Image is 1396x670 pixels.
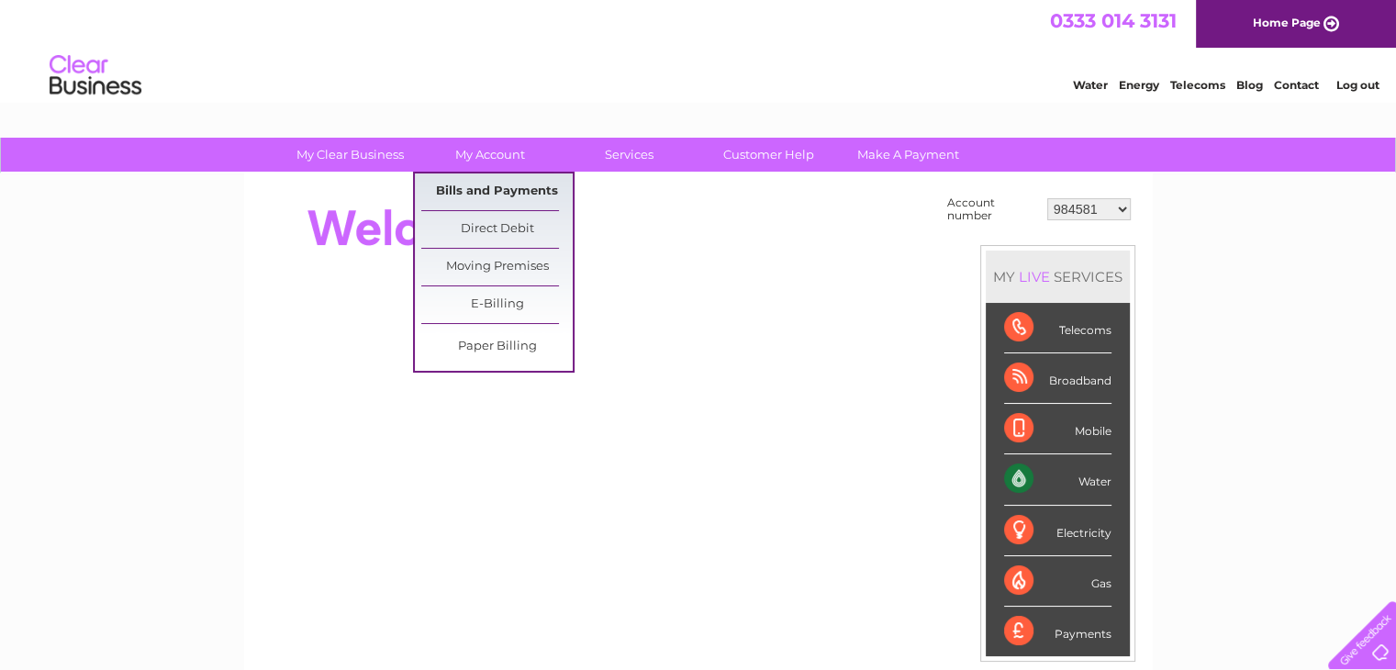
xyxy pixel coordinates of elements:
img: logo.png [49,48,142,104]
div: Telecoms [1004,303,1111,353]
a: Direct Debit [421,211,573,248]
div: LIVE [1015,268,1054,285]
div: Mobile [1004,404,1111,454]
a: My Clear Business [274,138,426,172]
div: Electricity [1004,506,1111,556]
td: Account number [943,192,1043,227]
div: Broadband [1004,353,1111,404]
a: Log out [1335,78,1379,92]
div: Gas [1004,556,1111,607]
div: Clear Business is a trading name of Verastar Limited (registered in [GEOGRAPHIC_DATA] No. 3667643... [265,10,1133,89]
a: Services [553,138,705,172]
a: Water [1073,78,1108,92]
a: Customer Help [693,138,844,172]
a: Bills and Payments [421,173,573,210]
div: Payments [1004,607,1111,656]
a: Paper Billing [421,329,573,365]
a: Moving Premises [421,249,573,285]
a: Make A Payment [832,138,984,172]
a: Blog [1236,78,1263,92]
a: E-Billing [421,286,573,323]
a: Energy [1119,78,1159,92]
div: MY SERVICES [986,251,1130,303]
div: Water [1004,454,1111,505]
a: My Account [414,138,565,172]
a: Telecoms [1170,78,1225,92]
a: Contact [1274,78,1319,92]
a: 0333 014 3131 [1050,9,1177,32]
